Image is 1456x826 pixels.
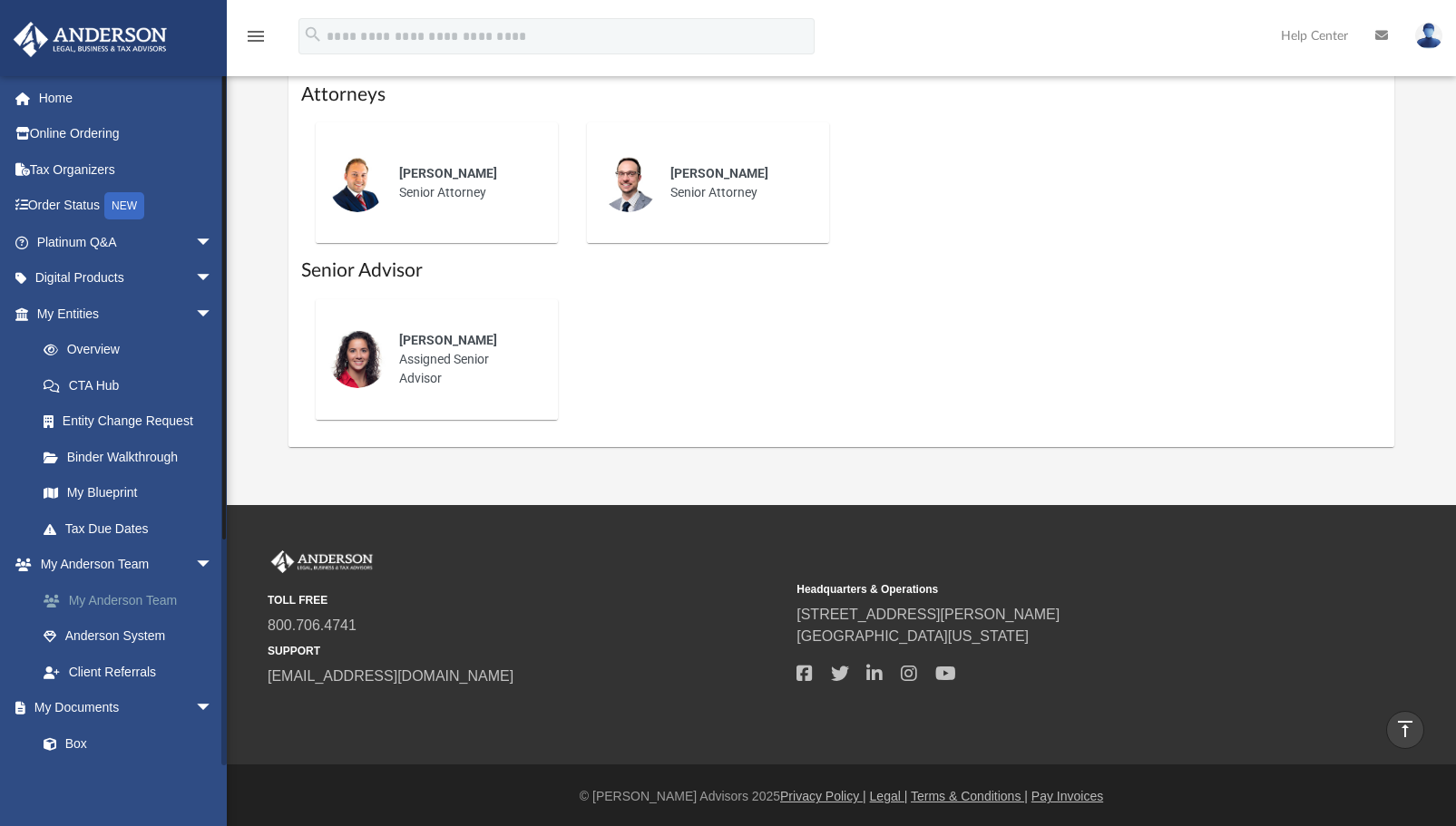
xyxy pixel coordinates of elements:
[13,690,231,726] a: My Documentsarrow_drop_down
[13,80,240,116] a: Home
[245,25,267,47] i: menu
[13,224,240,260] a: Platinum Q&Aarrow_drop_down
[670,166,768,180] span: [PERSON_NAME]
[25,510,240,547] a: Tax Due Dates
[328,330,386,388] img: thumbnail
[268,668,513,684] a: [EMAIL_ADDRESS][DOMAIN_NAME]
[796,581,1313,598] small: Headquarters & Operations
[25,403,240,440] a: Entity Change Request
[195,224,231,261] span: arrow_drop_down
[780,789,866,803] a: Privacy Policy |
[8,22,172,57] img: Anderson Advisors Platinum Portal
[227,787,1456,806] div: © [PERSON_NAME] Advisors 2025
[25,618,240,655] a: Anderson System
[25,654,240,690] a: Client Referrals
[13,116,240,152] a: Online Ordering
[13,188,240,225] a: Order StatusNEW
[600,154,658,212] img: thumbnail
[1386,711,1424,749] a: vertical_align_top
[25,475,231,511] a: My Blueprint
[658,151,816,215] div: Senior Attorney
[796,607,1060,622] a: [STREET_ADDRESS][PERSON_NAME]
[328,154,386,212] img: thumbnail
[195,547,231,584] span: arrow_drop_down
[796,628,1029,644] a: [GEOGRAPHIC_DATA][US_STATE]
[13,296,240,332] a: My Entitiesarrow_drop_down
[104,192,144,219] div: NEW
[13,547,240,583] a: My Anderson Teamarrow_drop_down
[25,725,222,762] a: Box
[25,439,240,475] a: Binder Walkthrough
[13,260,240,296] a: Digital Productsarrow_drop_down
[268,592,784,608] small: TOLL FREE
[870,789,908,803] a: Legal |
[25,332,240,368] a: Overview
[268,617,357,633] a: 800.706.4741
[1394,718,1416,740] i: vertical_align_top
[1031,789,1103,803] a: Pay Invoices
[268,643,784,659] small: SUPPORT
[386,151,545,215] div: Senior Attorney
[13,151,240,188] a: Tax Organizers
[1415,23,1442,49] img: User Pic
[301,258,1383,284] h1: Senior Advisor
[911,789,1028,803] a: Terms & Conditions |
[303,24,323,44] i: search
[195,296,231,333] span: arrow_drop_down
[25,582,240,618] a: My Anderson Team
[268,550,376,574] img: Anderson Advisors Platinum Portal
[399,166,497,180] span: [PERSON_NAME]
[245,34,267,47] a: menu
[25,762,231,798] a: Meeting Minutes
[195,260,231,297] span: arrow_drop_down
[386,318,545,401] div: Assigned Senior Advisor
[399,333,497,347] span: [PERSON_NAME]
[25,367,240,403] a: CTA Hub
[195,690,231,727] span: arrow_drop_down
[301,82,1383,108] h1: Attorneys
